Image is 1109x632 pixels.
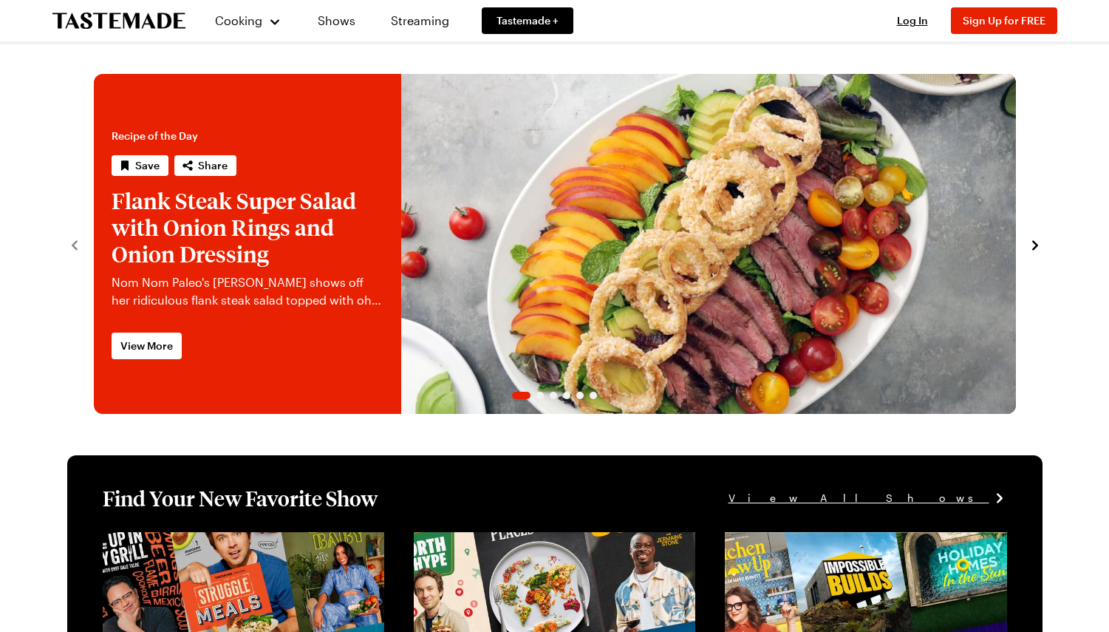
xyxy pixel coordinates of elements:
button: Sign Up for FREE [951,7,1057,34]
span: Go to slide 2 [536,392,544,399]
span: View More [120,339,173,353]
span: Go to slide 3 [550,392,557,399]
span: Sign Up for FREE [963,14,1045,27]
a: View full content for [object Object] [725,534,927,548]
button: Save recipe [112,155,168,176]
a: View More [112,333,182,359]
a: View full content for [object Object] [103,534,304,548]
button: Cooking [215,3,282,38]
span: View All Shows [728,490,989,506]
span: Log In [897,14,928,27]
h1: Find Your New Favorite Show [103,485,378,512]
span: Go to slide 4 [563,392,570,399]
span: Save [135,158,160,173]
button: Share [174,155,236,176]
button: navigate to previous item [67,235,82,253]
a: View All Shows [728,490,1007,506]
a: View full content for [object Object] [414,534,615,548]
button: Log In [883,13,942,28]
span: Go to slide 6 [590,392,597,399]
span: Cooking [215,13,262,27]
span: Go to slide 1 [512,392,530,399]
a: Tastemade + [482,7,573,34]
div: 1 / 6 [94,74,1016,414]
span: Share [198,158,228,173]
button: navigate to next item [1028,235,1043,253]
span: Go to slide 5 [576,392,584,399]
span: Tastemade + [497,13,559,28]
a: To Tastemade Home Page [52,13,185,30]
